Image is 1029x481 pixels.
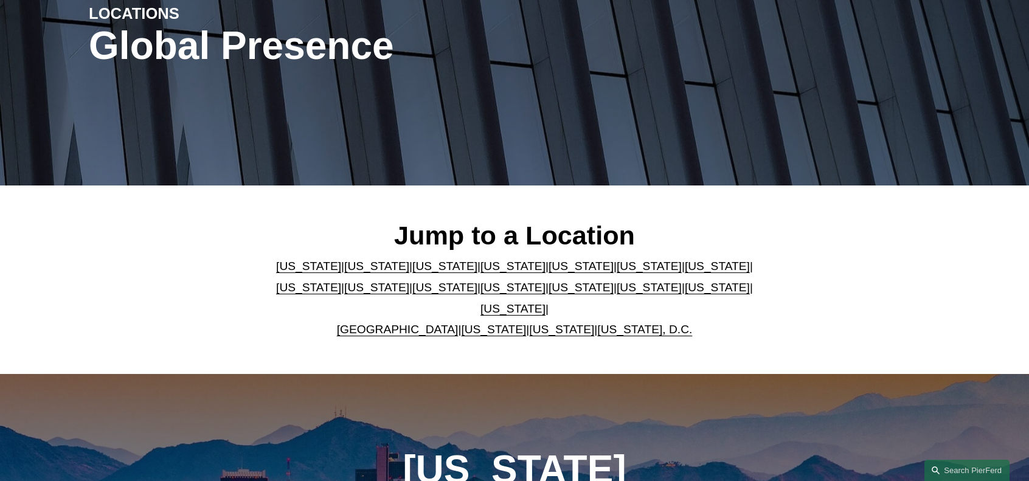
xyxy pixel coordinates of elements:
p: | | | | | | | | | | | | | | | | | | [266,256,763,340]
a: [US_STATE] [412,281,477,294]
a: [US_STATE] [529,323,594,336]
a: [US_STATE] [549,260,614,272]
a: [US_STATE] [617,260,682,272]
a: [US_STATE] [344,260,409,272]
a: [US_STATE] [276,260,341,272]
a: [US_STATE], D.C. [597,323,692,336]
a: [US_STATE] [549,281,614,294]
a: [US_STATE] [480,281,546,294]
a: Search this site [924,460,1010,481]
a: [US_STATE] [344,281,409,294]
a: [US_STATE] [412,260,477,272]
a: [US_STATE] [685,281,750,294]
h1: Global Presence [89,24,656,68]
a: [GEOGRAPHIC_DATA] [337,323,459,336]
a: [US_STATE] [617,281,682,294]
h4: LOCATIONS [89,4,302,23]
a: [US_STATE] [276,281,341,294]
a: [US_STATE] [480,302,546,315]
a: [US_STATE] [461,323,526,336]
a: [US_STATE] [480,260,546,272]
a: [US_STATE] [685,260,750,272]
h2: Jump to a Location [266,220,763,251]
